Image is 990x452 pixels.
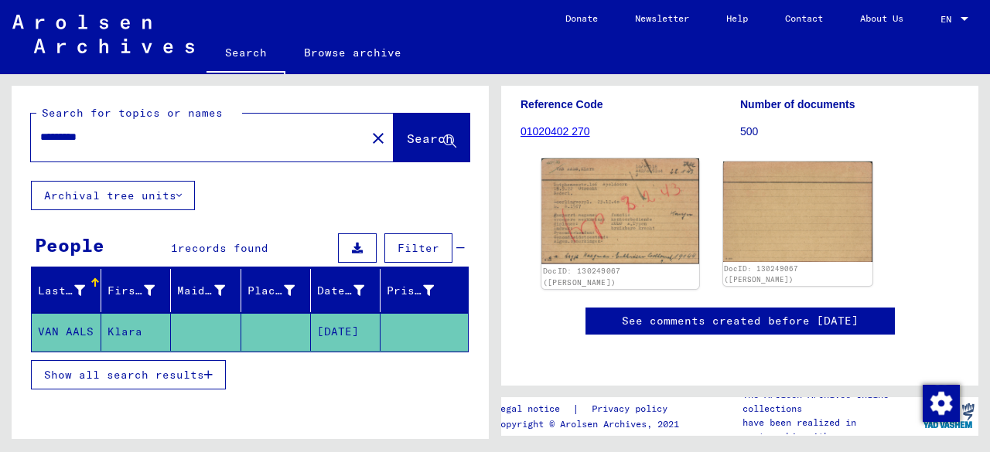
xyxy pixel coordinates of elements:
[32,313,101,351] mat-cell: VAN AALS
[108,278,174,303] div: First Name
[920,396,978,435] img: yv_logo.png
[543,267,621,287] a: DocID: 130249067 ([PERSON_NAME])
[407,131,453,146] span: Search
[579,401,686,417] a: Privacy policy
[108,283,155,299] div: First Name
[247,278,314,303] div: Place of Birth
[384,233,452,263] button: Filter
[495,401,572,417] a: Legal notice
[740,124,959,140] p: 500
[381,269,468,312] mat-header-cell: Prisoner #
[171,241,178,255] span: 1
[171,269,241,312] mat-header-cell: Maiden Name
[177,283,224,299] div: Maiden Name
[44,368,204,382] span: Show all search results
[724,264,798,284] a: DocID: 130249067 ([PERSON_NAME])
[35,231,104,259] div: People
[387,283,434,299] div: Prisoner #
[241,269,311,312] mat-header-cell: Place of Birth
[38,278,104,303] div: Last Name
[742,388,919,416] p: The Arolsen Archives online collections
[38,283,85,299] div: Last Name
[311,313,381,351] mat-cell: [DATE]
[495,417,686,431] p: Copyright © Arolsen Archives, 2021
[387,278,453,303] div: Prisoner #
[178,241,268,255] span: records found
[369,129,387,148] mat-icon: close
[285,34,420,71] a: Browse archive
[723,161,873,262] img: 002.jpg
[101,313,171,351] mat-cell: Klara
[495,401,686,417] div: |
[541,158,698,264] img: 001.jpg
[177,278,244,303] div: Maiden Name
[922,384,959,421] div: Change consent
[740,98,855,110] b: Number of documents
[12,15,194,53] img: Arolsen_neg.svg
[923,385,960,422] img: Change consent
[394,114,469,161] button: Search
[317,278,384,303] div: Date of Birth
[940,14,958,25] span: EN
[398,241,439,255] span: Filter
[247,283,295,299] div: Place of Birth
[311,269,381,312] mat-header-cell: Date of Birth
[31,360,226,389] button: Show all search results
[521,98,603,110] b: Reference Code
[101,269,171,312] mat-header-cell: First Name
[521,125,590,138] a: 01020402 270
[42,106,223,120] mat-label: Search for topics or names
[31,181,195,210] button: Archival tree units
[622,313,859,329] a: See comments created before [DATE]
[207,34,285,74] a: Search
[742,416,919,444] p: have been realized in partnership with
[317,283,364,299] div: Date of Birth
[363,122,394,153] button: Clear
[32,269,101,312] mat-header-cell: Last Name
